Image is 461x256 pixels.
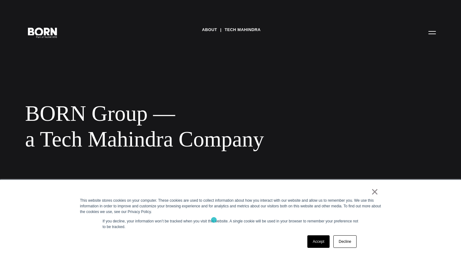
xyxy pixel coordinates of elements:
[425,26,440,39] button: Open
[371,189,379,195] a: ×
[80,198,381,215] div: This website stores cookies on your computer. These cookies are used to collect information about...
[202,25,217,35] a: About
[25,101,383,152] div: BORN Group — a Tech Mahindra Company
[103,218,358,230] p: If you decline, your information won’t be tracked when you visit this website. A single cookie wi...
[225,25,261,35] a: Tech Mahindra
[333,235,357,248] a: Decline
[307,235,330,248] a: Accept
